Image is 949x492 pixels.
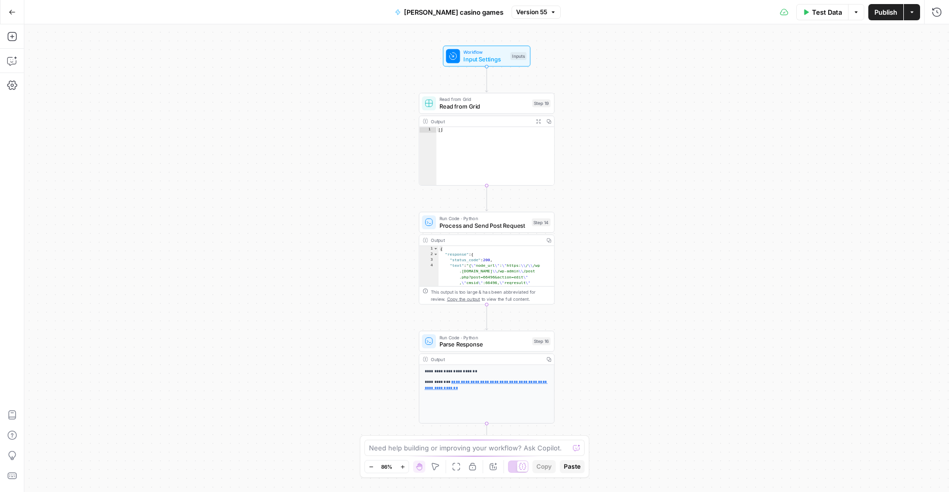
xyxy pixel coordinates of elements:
button: Paste [560,460,585,473]
div: Run Code · PythonProcess and Send Post RequestStep 14Output{ "response":{ "status_code":200, "tex... [419,212,554,305]
div: 2 [419,252,438,257]
div: Step 19 [532,99,551,108]
button: Publish [868,4,903,20]
div: WorkflowInput SettingsInputs [419,46,554,66]
span: Read from Grid [439,102,529,111]
div: Output [431,237,541,244]
div: Read from GridRead from GridStep 19Output[] [419,93,554,186]
div: Output [431,118,531,125]
span: Paste [564,462,581,471]
div: Output [431,356,541,363]
div: Step 14 [532,219,551,227]
span: Version 55 [516,8,547,17]
button: [PERSON_NAME] casino games [389,4,510,20]
span: Test Data [812,7,842,17]
div: This output is too large & has been abbreviated for review. to view the full content. [431,289,551,303]
div: 1 [419,127,436,132]
span: Workflow [463,49,506,56]
span: Publish [874,7,897,17]
span: Run Code · Python [439,215,528,222]
g: Edge from step_14 to step_16 [485,304,488,330]
g: Edge from step_19 to step_14 [485,186,488,211]
div: Inputs [511,52,527,60]
span: Read from Grid [439,96,529,103]
div: 4 [419,263,438,297]
button: Test Data [796,4,848,20]
span: Copy [536,462,552,471]
span: Copy the output [447,296,481,301]
span: Toggle code folding, rows 1 through 11 [433,246,438,252]
g: Edge from start to step_19 [485,66,488,92]
span: Process and Send Post Request [439,221,528,230]
span: [PERSON_NAME] casino games [404,7,503,17]
div: 3 [419,257,438,263]
span: Parse Response [439,340,529,348]
span: Run Code · Python [439,334,529,341]
span: Input Settings [463,55,506,63]
div: 1 [419,246,438,252]
button: Version 55 [512,6,561,19]
button: Copy [532,460,556,473]
span: Toggle code folding, rows 2 through 5 [433,252,438,257]
div: Step 16 [532,337,551,345]
span: 86% [381,463,392,471]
